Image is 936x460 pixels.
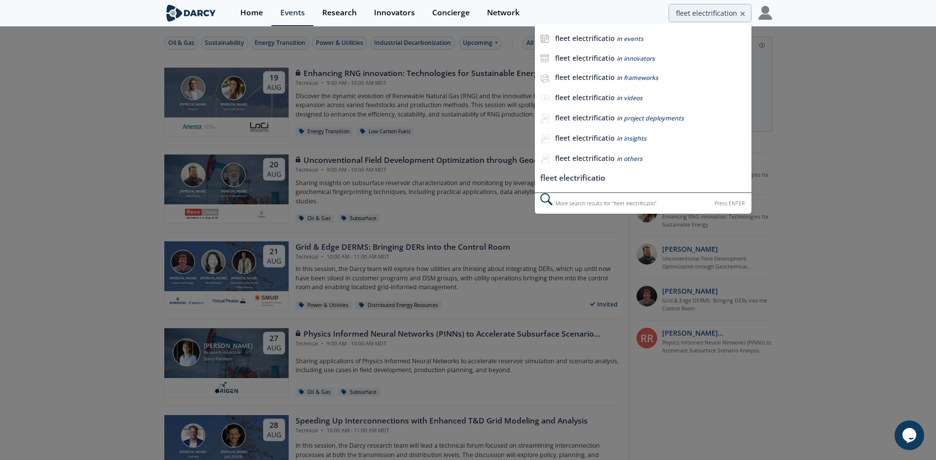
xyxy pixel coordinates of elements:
img: icon [540,54,549,63]
b: fleet electrificatio [555,93,615,102]
div: Home [240,9,263,17]
b: fleet electrificatio [555,133,615,143]
span: in events [617,35,643,43]
div: More search results for " fleet electrificatio " [535,192,751,214]
b: fleet electrificatio [555,113,615,122]
li: fleet electrificatio [535,169,751,188]
b: fleet electrificatio [555,53,615,63]
img: icon [540,34,549,43]
span: in others [617,154,642,163]
div: Network [487,9,520,17]
img: Profile [758,6,772,20]
span: in innovators [617,54,655,63]
span: in insights [617,134,646,143]
div: Research [322,9,357,17]
b: fleet electrificatio [555,34,615,43]
span: in frameworks [617,74,658,82]
div: Press ENTER [714,198,745,209]
div: Innovators [374,9,415,17]
div: Events [280,9,305,17]
iframe: chat widget [895,421,926,450]
input: Advanced Search [669,4,751,22]
b: fleet electrificatio [555,153,615,163]
b: fleet electrificatio [555,73,615,82]
span: in project deployments [617,114,684,122]
span: in videos [617,94,642,102]
div: Concierge [432,9,470,17]
img: logo-wide.svg [164,4,218,22]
